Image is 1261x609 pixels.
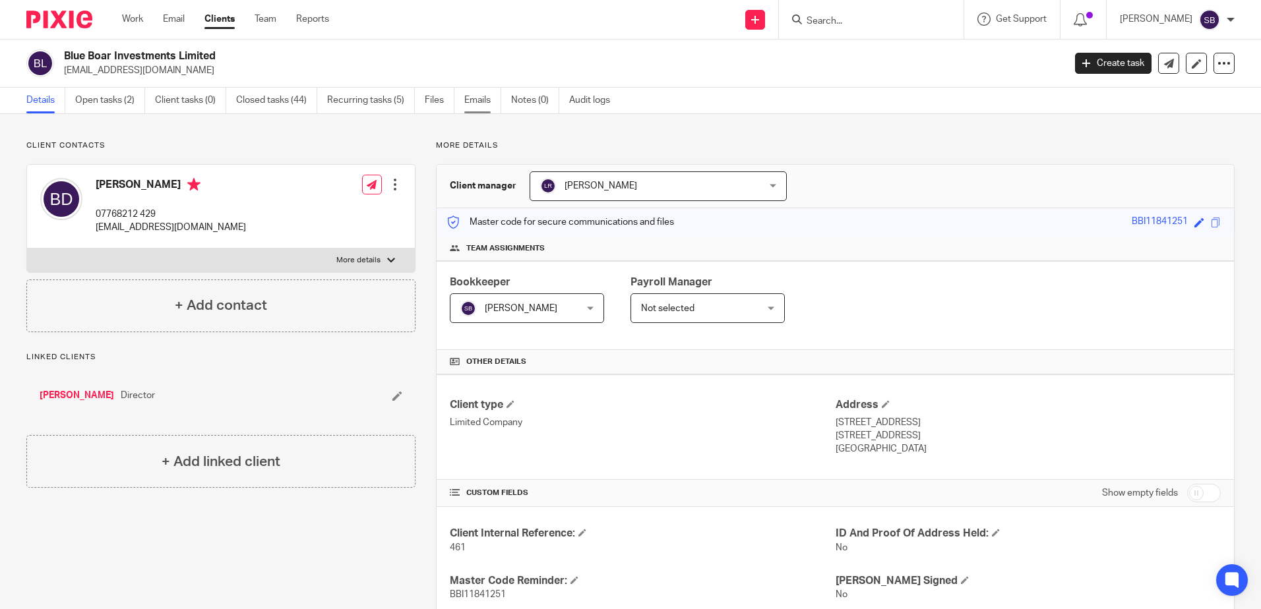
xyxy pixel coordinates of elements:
[511,88,559,113] a: Notes (0)
[75,88,145,113] a: Open tasks (2)
[96,208,246,221] p: 07768212 429
[836,398,1221,412] h4: Address
[836,574,1221,588] h4: [PERSON_NAME] Signed
[450,416,835,429] p: Limited Company
[540,178,556,194] img: svg%3E
[96,221,246,234] p: [EMAIL_ADDRESS][DOMAIN_NAME]
[450,590,506,599] span: BBI11841251
[296,13,329,26] a: Reports
[26,140,415,151] p: Client contacts
[630,277,712,287] span: Payroll Manager
[96,178,246,194] h4: [PERSON_NAME]
[1075,53,1152,74] a: Create task
[121,389,155,402] span: Director
[836,442,1221,455] p: [GEOGRAPHIC_DATA]
[175,295,267,316] h4: + Add contact
[236,88,317,113] a: Closed tasks (44)
[122,13,143,26] a: Work
[204,13,235,26] a: Clients
[162,451,280,472] h4: + Add linked client
[436,140,1235,151] p: More details
[446,216,674,229] p: Master code for secure communications and files
[327,88,415,113] a: Recurring tasks (5)
[40,389,114,402] a: [PERSON_NAME]
[565,181,637,190] span: [PERSON_NAME]
[64,64,1055,77] p: [EMAIL_ADDRESS][DOMAIN_NAME]
[836,543,847,552] span: No
[26,352,415,362] p: Linked clients
[466,243,545,254] span: Team assignments
[836,527,1221,540] h4: ID And Proof Of Address Held:
[1120,13,1192,26] p: [PERSON_NAME]
[450,398,835,412] h4: Client type
[460,301,476,316] img: svg%3E
[450,277,510,287] span: Bookkeeper
[641,304,694,313] span: Not selected
[26,49,54,77] img: svg%3E
[569,88,620,113] a: Audit logs
[26,88,65,113] a: Details
[26,11,92,28] img: Pixie
[450,543,466,552] span: 461
[450,179,516,192] h3: Client manager
[40,178,82,220] img: svg%3E
[64,49,857,63] h2: Blue Boar Investments Limited
[255,13,276,26] a: Team
[1132,215,1188,230] div: BBI11841251
[466,357,526,367] span: Other details
[836,416,1221,429] p: [STREET_ADDRESS]
[485,304,557,313] span: [PERSON_NAME]
[163,13,185,26] a: Email
[187,178,200,191] i: Primary
[464,88,501,113] a: Emails
[836,429,1221,442] p: [STREET_ADDRESS]
[155,88,226,113] a: Client tasks (0)
[1102,486,1178,500] label: Show empty fields
[996,14,1047,24] span: Get Support
[336,255,381,266] p: More details
[450,527,835,540] h4: Client Internal Reference:
[1199,9,1220,30] img: svg%3E
[450,488,835,498] h4: CUSTOM FIELDS
[805,16,924,28] input: Search
[425,88,454,113] a: Files
[836,590,847,599] span: No
[450,574,835,588] h4: Master Code Reminder:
